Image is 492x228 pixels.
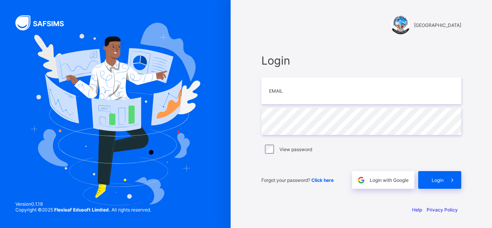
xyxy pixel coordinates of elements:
a: Click here [311,177,334,183]
span: Login with Google [370,177,409,183]
span: [GEOGRAPHIC_DATA] [414,22,461,28]
img: google.396cfc9801f0270233282035f929180a.svg [357,176,366,185]
img: SAFSIMS Logo [15,15,73,30]
label: View password [279,146,312,152]
a: Help [412,207,422,213]
span: Version 0.1.19 [15,201,151,207]
span: Copyright © 2025 All rights reserved. [15,207,151,213]
strong: Flexisaf Edusoft Limited. [54,207,110,213]
span: Forgot your password? [261,177,334,183]
a: Privacy Policy [427,207,458,213]
span: Login [432,177,444,183]
img: Hero Image [30,23,200,205]
span: Login [261,54,461,67]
